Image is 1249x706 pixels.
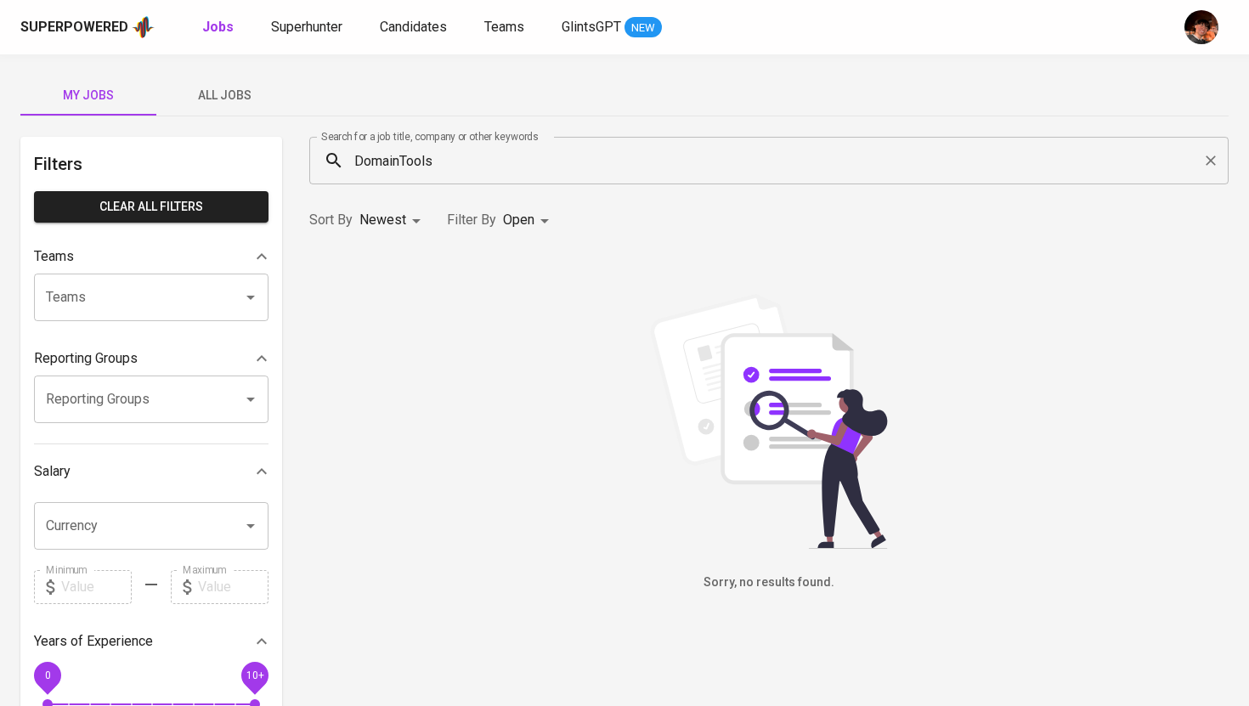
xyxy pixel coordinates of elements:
img: diemas@glints.com [1184,10,1218,44]
span: Candidates [380,19,447,35]
div: Years of Experience [34,624,268,658]
div: Reporting Groups [34,342,268,376]
input: Value [198,570,268,604]
p: Teams [34,246,74,267]
a: Superpoweredapp logo [20,14,155,40]
div: Newest [359,205,427,236]
span: Clear All filters [48,196,255,217]
span: NEW [624,20,662,37]
span: 10+ [246,669,263,681]
div: Open [503,205,555,236]
p: Filter By [447,210,496,230]
a: Candidates [380,17,450,38]
a: GlintsGPT NEW [562,17,662,38]
div: Salary [34,455,268,489]
p: Sort By [309,210,353,230]
b: Jobs [202,19,234,35]
a: Superhunter [271,17,346,38]
span: 0 [44,669,50,681]
a: Teams [484,17,528,38]
h6: Sorry, no results found. [309,573,1229,592]
input: Value [61,570,132,604]
p: Salary [34,461,71,482]
p: Newest [359,210,406,230]
h6: Filters [34,150,268,178]
span: Open [503,212,534,228]
span: GlintsGPT [562,19,621,35]
button: Clear [1199,149,1223,172]
span: Teams [484,19,524,35]
button: Clear All filters [34,191,268,223]
button: Open [239,387,263,411]
button: Open [239,285,263,309]
span: All Jobs [167,85,282,106]
a: Jobs [202,17,237,38]
span: My Jobs [31,85,146,106]
button: Open [239,514,263,538]
div: Teams [34,240,268,274]
p: Reporting Groups [34,348,138,369]
p: Years of Experience [34,631,153,652]
div: Superpowered [20,18,128,37]
span: Superhunter [271,19,342,35]
img: app logo [132,14,155,40]
img: file_searching.svg [641,294,896,549]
